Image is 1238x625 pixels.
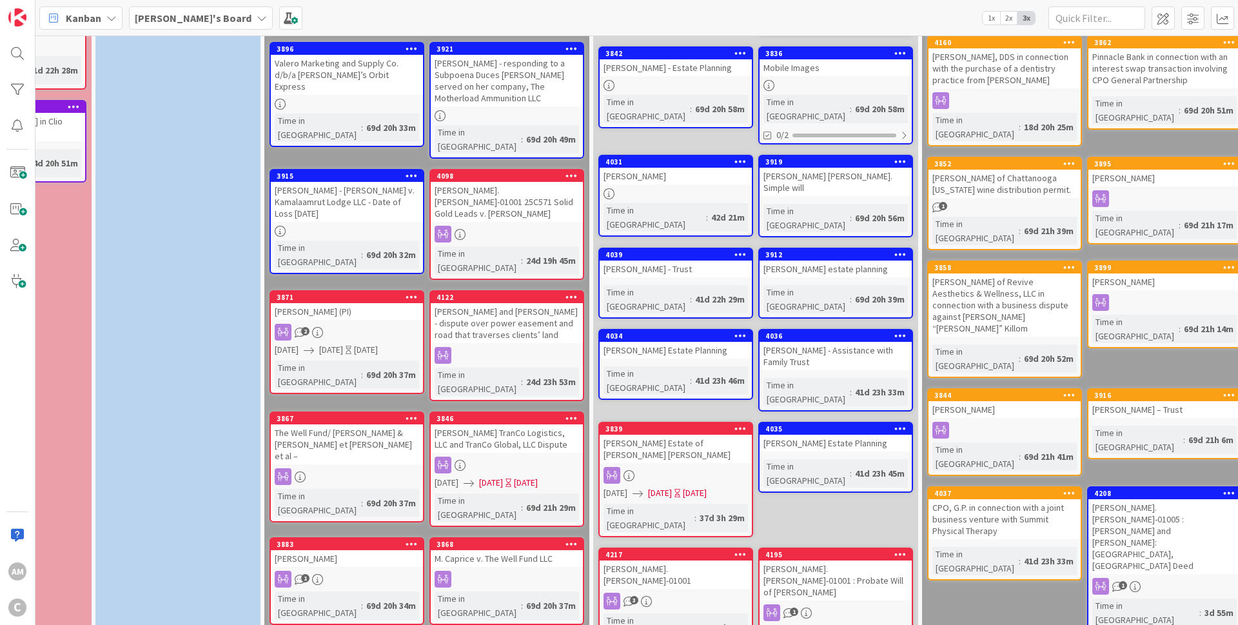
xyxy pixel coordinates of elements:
[435,591,521,620] div: Time in [GEOGRAPHIC_DATA]
[706,210,708,224] span: :
[600,261,752,277] div: [PERSON_NAME] - Trust
[600,156,752,184] div: 4031[PERSON_NAME]
[765,49,912,58] div: 3836
[850,466,852,481] span: :
[1092,211,1179,239] div: Time in [GEOGRAPHIC_DATA]
[431,170,583,182] div: 4098
[765,550,912,559] div: 4195
[431,413,583,453] div: 3846[PERSON_NAME] TranCo Logistics, LLC and TranCo Global, LLC Dispute
[437,172,583,181] div: 4098
[648,486,672,500] span: [DATE]
[760,435,912,451] div: [PERSON_NAME] Estate Planning
[275,489,361,517] div: Time in [GEOGRAPHIC_DATA]
[437,414,583,423] div: 3846
[25,63,81,77] div: 11d 22h 28m
[1201,606,1237,620] div: 3d 55m
[431,170,583,222] div: 4098[PERSON_NAME].[PERSON_NAME]-01001 25C571 Solid Gold Leads v. [PERSON_NAME]
[523,375,579,389] div: 24d 23h 53m
[928,37,1081,48] div: 4160
[275,591,361,620] div: Time in [GEOGRAPHIC_DATA]
[852,292,908,306] div: 69d 20h 39m
[604,285,690,313] div: Time in [GEOGRAPHIC_DATA]
[271,413,423,464] div: 3867The Well Fund/ [PERSON_NAME] & [PERSON_NAME] et [PERSON_NAME] et al –
[66,10,101,26] span: Kanban
[271,550,423,567] div: [PERSON_NAME]
[277,172,423,181] div: 3915
[600,330,752,342] div: 4034
[630,596,638,604] span: 3
[275,343,299,357] span: [DATE]
[301,327,309,335] span: 2
[600,342,752,359] div: [PERSON_NAME] Estate Planning
[271,55,423,95] div: Valero Marketing and Supply Co. d/b/a [PERSON_NAME]’s Orbit Express
[763,95,850,123] div: Time in [GEOGRAPHIC_DATA]
[431,550,583,567] div: M. Caprice v. The Well Fund LLC
[1019,352,1021,366] span: :
[605,424,752,433] div: 3839
[271,539,423,550] div: 3883
[437,45,583,54] div: 3921
[135,12,251,25] b: [PERSON_NAME]'s Board
[708,210,748,224] div: 42d 21m
[1181,218,1237,232] div: 69d 21h 17m
[1048,6,1145,30] input: Quick Filter...
[683,486,707,500] div: [DATE]
[8,8,26,26] img: Visit kanbanzone.com
[790,608,798,616] span: 1
[271,303,423,320] div: [PERSON_NAME] (PI)
[1092,315,1179,343] div: Time in [GEOGRAPHIC_DATA]
[852,102,908,116] div: 69d 20h 58m
[852,466,908,481] div: 41d 23h 45m
[1019,450,1021,464] span: :
[934,489,1081,498] div: 4037
[604,486,627,500] span: [DATE]
[1181,322,1237,336] div: 69d 21h 14m
[271,292,423,303] div: 3871
[521,375,523,389] span: :
[435,368,521,396] div: Time in [GEOGRAPHIC_DATA]
[271,170,423,222] div: 3915[PERSON_NAME] - [PERSON_NAME] v. Kamalaamrut Lodge LLC - Date of Loss [DATE]
[8,599,26,617] div: C
[431,43,583,106] div: 3921[PERSON_NAME] - responding to a Subpoena Duces [PERSON_NAME] served on her company, The Mothe...
[523,599,579,613] div: 69d 20h 37m
[696,511,748,525] div: 37d 3h 29m
[271,182,423,222] div: [PERSON_NAME] - [PERSON_NAME] v. Kamalaamrut Lodge LLC - Date of Loss [DATE]
[437,293,583,302] div: 4122
[690,292,692,306] span: :
[760,168,912,196] div: [PERSON_NAME] [PERSON_NAME]. Simple will
[277,293,423,302] div: 3871
[928,273,1081,337] div: [PERSON_NAME] of Revive Aesthetics & Wellness, LLC in connection with a business dispute against ...
[605,332,752,341] div: 4034
[604,504,694,532] div: Time in [GEOGRAPHIC_DATA]
[479,476,503,490] span: [DATE]
[271,424,423,464] div: The Well Fund/ [PERSON_NAME] & [PERSON_NAME] et [PERSON_NAME] et al –
[1021,120,1077,134] div: 18d 20h 25m
[435,476,458,490] span: [DATE]
[765,250,912,259] div: 3912
[604,203,706,232] div: Time in [GEOGRAPHIC_DATA]
[271,413,423,424] div: 3867
[928,401,1081,418] div: [PERSON_NAME]
[934,38,1081,47] div: 4160
[319,343,343,357] span: [DATE]
[928,488,1081,539] div: 4037CPO, G.P. in connection with a joint business venture with Summit Physical Therapy
[600,561,752,589] div: [PERSON_NAME].[PERSON_NAME]-01001
[361,248,363,262] span: :
[431,424,583,453] div: [PERSON_NAME] TranCo Logistics, LLC and TranCo Global, LLC Dispute
[760,330,912,370] div: 4036[PERSON_NAME] - Assistance with Family Trust
[600,168,752,184] div: [PERSON_NAME]
[361,599,363,613] span: :
[763,459,850,488] div: Time in [GEOGRAPHIC_DATA]
[363,496,419,510] div: 69d 20h 37m
[928,262,1081,337] div: 3858[PERSON_NAME] of Revive Aesthetics & Wellness, LLC in connection with a business dispute agai...
[600,423,752,435] div: 3839
[760,330,912,342] div: 4036
[363,121,419,135] div: 69d 20h 33m
[760,261,912,277] div: [PERSON_NAME] estate planning
[1179,218,1181,232] span: :
[1092,426,1183,454] div: Time in [GEOGRAPHIC_DATA]
[932,217,1019,245] div: Time in [GEOGRAPHIC_DATA]
[605,250,752,259] div: 4039
[363,248,419,262] div: 69d 20h 32m
[431,43,583,55] div: 3921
